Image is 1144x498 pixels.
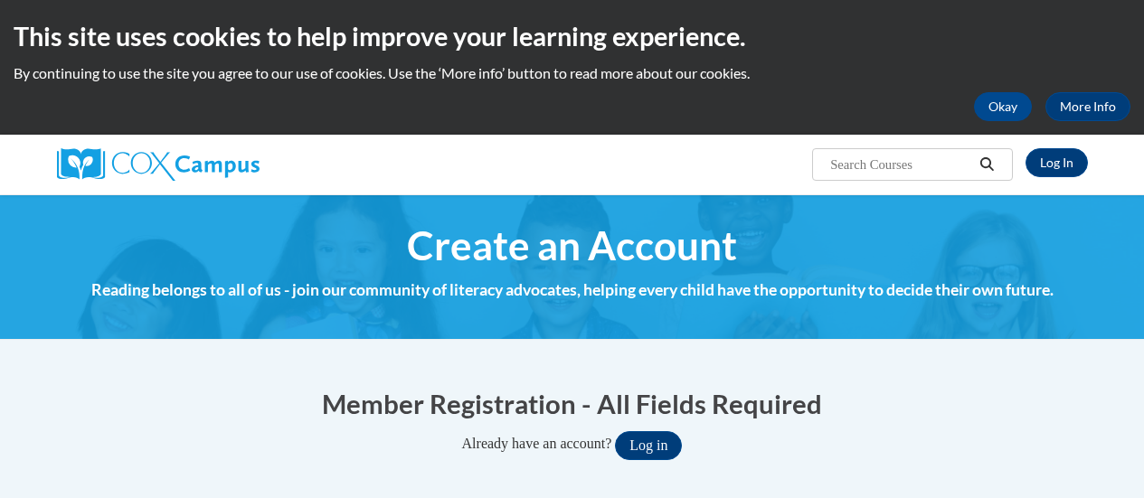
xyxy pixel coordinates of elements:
[974,92,1032,121] button: Okay
[57,148,260,181] img: Cox Campus
[973,154,1000,175] button: Search
[462,436,612,451] span: Already have an account?
[57,278,1088,302] h4: Reading belongs to all of us - join our community of literacy advocates, helping every child have...
[1045,92,1130,121] a: More Info
[14,18,1130,54] h2: This site uses cookies to help improve your learning experience.
[1026,148,1088,177] a: Log In
[14,63,1130,83] p: By continuing to use the site you agree to our use of cookies. Use the ‘More info’ button to read...
[57,385,1088,422] h1: Member Registration - All Fields Required
[828,154,973,175] input: Search Courses
[407,221,737,269] span: Create an Account
[615,431,682,460] button: Log in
